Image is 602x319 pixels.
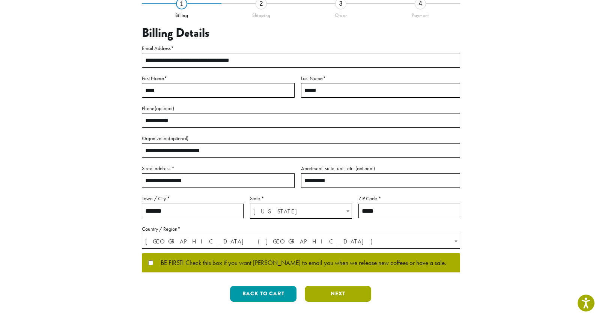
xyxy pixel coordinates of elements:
span: Country / Region [142,234,460,249]
div: Order [301,9,381,18]
label: Apartment, suite, unit, etc. [301,164,460,173]
div: Shipping [221,9,301,18]
input: BE FIRST! Check this box if you want [PERSON_NAME] to email you when we release new coffees or ha... [148,260,153,265]
button: Next [305,286,371,302]
span: United States (US) [142,234,460,249]
label: Last Name [301,74,460,83]
button: Back to cart [230,286,296,302]
span: State [250,204,352,219]
span: (optional) [355,165,375,172]
label: ZIP Code [358,194,460,203]
div: Payment [381,9,460,18]
span: (optional) [155,105,174,112]
h3: Billing Details [142,26,460,40]
label: Email Address [142,44,460,53]
label: State [250,194,352,203]
label: First Name [142,74,295,83]
span: Washington [250,204,351,219]
span: BE FIRST! Check this box if you want [PERSON_NAME] to email you when we release new coffees or ha... [153,260,446,266]
div: Billing [142,9,221,18]
label: Organization [142,134,460,143]
label: Street address [142,164,295,173]
label: Town / City [142,194,244,203]
span: (optional) [169,135,188,142]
